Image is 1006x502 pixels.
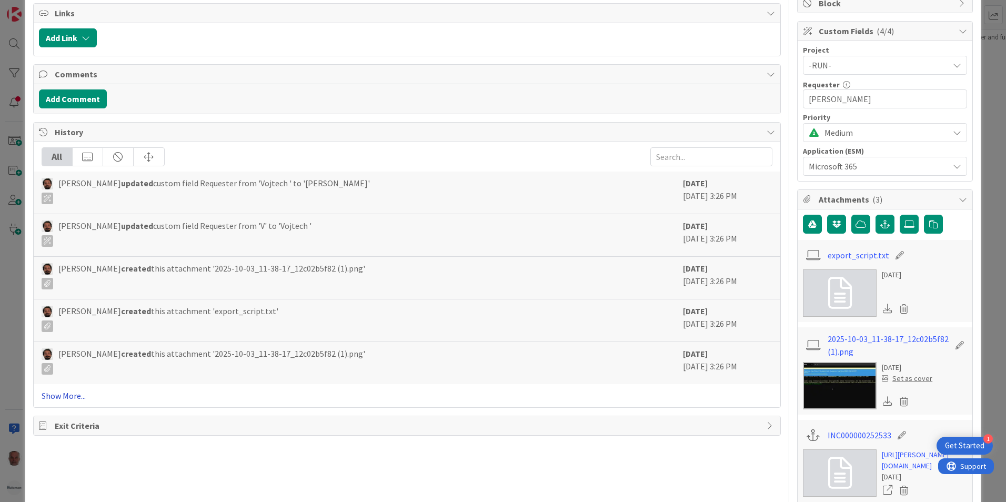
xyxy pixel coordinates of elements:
span: -RUN- [809,58,943,73]
div: Download [882,302,893,316]
a: Open [882,484,893,497]
a: [URL][PERSON_NAME][DOMAIN_NAME] [882,449,967,471]
b: [DATE] [683,178,708,188]
b: created [121,306,151,316]
a: 2025-10-03_11-38-17_12c02b5f82 (1).png [828,333,950,358]
div: Get Started [945,440,984,451]
b: [DATE] [683,306,708,316]
button: Add Link [39,28,97,47]
b: [DATE] [683,348,708,359]
span: [PERSON_NAME] this attachment '2025-10-03_11-38-17_12c02b5f82 (1).png' [58,262,365,289]
b: [DATE] [683,263,708,274]
b: [DATE] [683,220,708,231]
img: AC [42,306,53,317]
span: Links [55,7,761,19]
span: ( 3 ) [872,194,882,205]
a: export_script.txt [828,249,889,262]
div: [DATE] 3:26 PM [683,177,772,208]
div: [DATE] [882,269,912,280]
span: [PERSON_NAME] this attachment 'export_script.txt' [58,305,278,332]
img: AC [42,348,53,360]
b: created [121,263,151,274]
img: AC [42,263,53,275]
span: ( 4/4 ) [877,26,894,36]
img: AC [42,220,53,232]
span: Exit Criteria [55,419,761,432]
div: Priority [803,114,967,121]
span: Comments [55,68,761,81]
div: [DATE] 3:26 PM [683,219,772,251]
span: [PERSON_NAME] custom field Requester from 'Vojtech ' to '[PERSON_NAME]' [58,177,370,204]
button: Add Comment [39,89,107,108]
span: History [55,126,761,138]
a: Show More... [42,389,772,402]
label: Requester [803,80,840,89]
b: created [121,348,151,359]
div: Project [803,46,967,54]
div: [DATE] 3:26 PM [683,347,772,379]
img: AC [42,178,53,189]
span: Custom Fields [819,25,953,37]
span: Medium [824,125,943,140]
b: updated [121,178,153,188]
span: Attachments [819,193,953,206]
input: Search... [650,147,772,166]
div: Open Get Started checklist, remaining modules: 1 [937,437,993,455]
b: updated [121,220,153,231]
a: INC000000252533 [828,429,891,441]
div: Download [882,395,893,408]
div: [DATE] 3:26 PM [683,262,772,294]
span: [PERSON_NAME] custom field Requester from 'V' to 'Vojtech ' [58,219,311,247]
div: [DATE] 3:26 PM [683,305,772,336]
span: [PERSON_NAME] this attachment '2025-10-03_11-38-17_12c02b5f82 (1).png' [58,347,365,375]
span: Support [22,2,48,14]
div: Application (ESM) [803,147,967,155]
div: [DATE] [882,471,967,483]
div: All [42,148,73,166]
span: Microsoft 365 [809,159,943,174]
div: [DATE] [882,362,932,373]
div: Set as cover [882,373,932,384]
div: 1 [983,434,993,444]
